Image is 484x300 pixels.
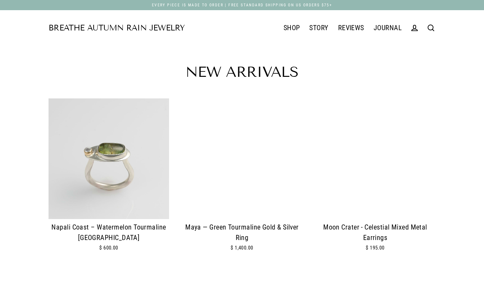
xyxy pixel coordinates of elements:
[49,65,435,79] h1: New Arrivals
[315,98,435,263] a: Moon Crater - Celestial Mixed Metal Earrings$ 195.00
[231,245,253,251] span: $ 1,400.00
[304,20,333,36] a: STORY
[279,20,305,36] a: SHOP
[366,245,385,251] span: $ 195.00
[49,98,169,263] a: One-of-a-kind watermelon tourmaline silver ring with white topaz accent – Napali Coast by Breathe...
[49,24,185,32] a: Breathe Autumn Rain Jewelry
[182,222,302,243] div: Maya — Green Tourmaline Gold & Silver Ring
[99,245,118,251] span: $ 600.00
[369,20,406,36] a: JOURNAL
[182,98,302,263] a: One-of-a-kind green tourmaline gold and silver ring – Maya design by Breathe Autumn Rain Maya — G...
[333,20,369,36] a: REVIEWS
[315,222,435,243] div: Moon Crater - Celestial Mixed Metal Earrings
[185,20,406,36] div: Primary
[49,98,169,219] img: One-of-a-kind watermelon tourmaline silver ring with white topaz accent – Napali Coast by Breathe...
[49,222,169,243] div: Napali Coast – Watermelon Tourmaline [GEOGRAPHIC_DATA]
